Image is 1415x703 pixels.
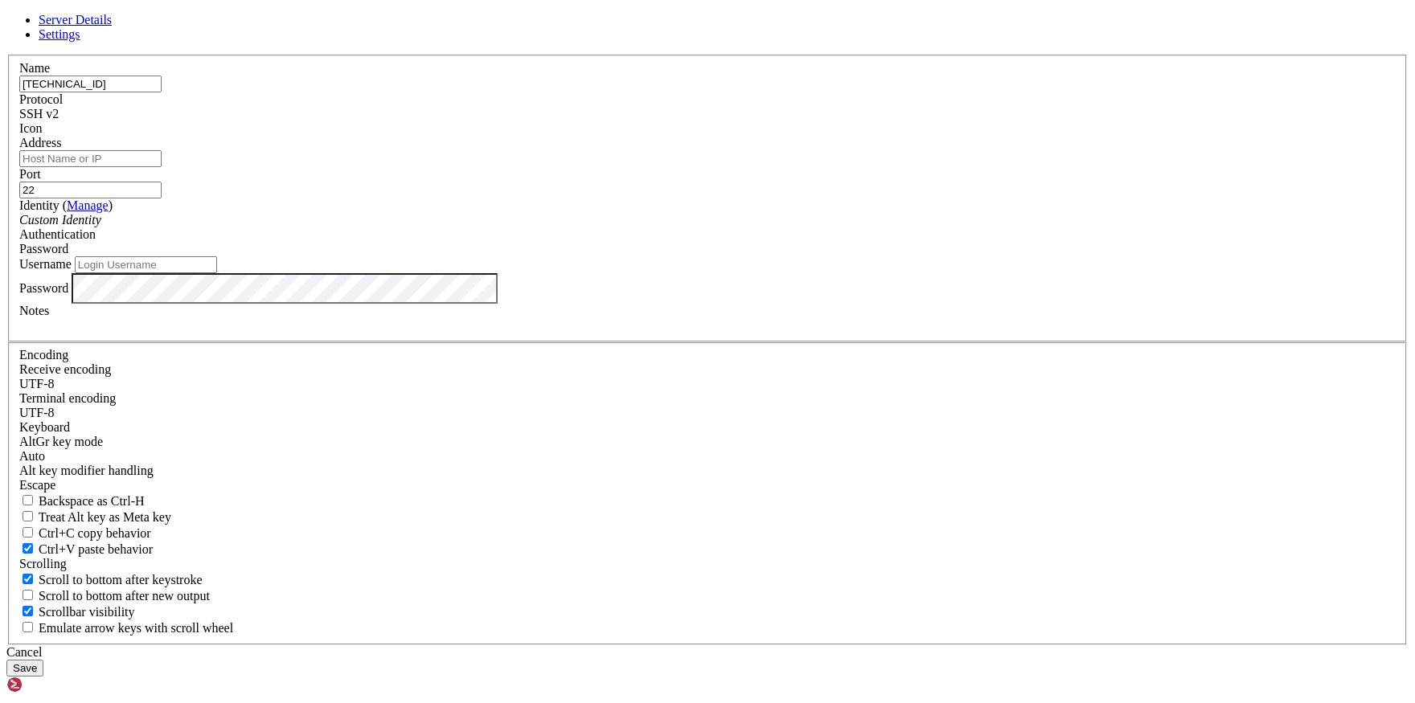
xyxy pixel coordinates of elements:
input: Treat Alt key as Meta key [23,511,33,521]
i: Custom Identity [19,213,101,227]
a: Settings [39,27,80,41]
span: Ctrl+C copy behavior [39,526,151,540]
label: Keyboard [19,420,70,434]
span: Backspace as Ctrl-H [39,494,145,508]
div: Escape [19,478,1396,493]
label: If true, the backspace should send BS ('\x08', aka ^H). Otherwise the backspace key should send '... [19,494,145,508]
input: Host Name or IP [19,150,162,167]
input: Login Username [75,256,217,273]
label: Whether the Alt key acts as a Meta key or as a distinct Alt key. [19,510,171,524]
span: Scroll to bottom after keystroke [39,573,203,587]
input: Ctrl+C copy behavior [23,527,33,537]
div: Custom Identity [19,213,1396,227]
label: When using the alternative screen buffer, and DECCKM (Application Cursor Keys) is active, mouse w... [19,621,233,635]
label: Protocol [19,92,63,106]
div: UTF-8 [19,406,1396,420]
span: Scroll to bottom after new output [39,589,210,603]
label: Controls how the Alt key is handled. Escape: Send an ESC prefix. 8-Bit: Add 128 to the typed char... [19,464,154,477]
label: The vertical scrollbar mode. [19,605,135,619]
span: Emulate arrow keys with scroll wheel [39,621,233,635]
span: ( ) [63,198,113,212]
input: Port Number [19,182,162,198]
label: The default terminal encoding. ISO-2022 enables character map translations (like graphics maps). ... [19,391,116,405]
input: Ctrl+V paste behavior [23,543,33,554]
label: Whether to scroll to the bottom on any keystroke. [19,573,203,587]
label: Name [19,61,50,75]
label: Password [19,280,68,294]
label: Scrolling [19,557,67,570]
img: Shellngn [6,676,99,693]
input: Scrollbar visibility [23,606,33,616]
label: Icon [19,121,42,135]
label: Port [19,167,41,181]
label: Notes [19,304,49,317]
label: Ctrl-C copies if true, send ^C to host if false. Ctrl-Shift-C sends ^C to host if true, copies if... [19,526,151,540]
input: Scroll to bottom after keystroke [23,574,33,584]
input: Emulate arrow keys with scroll wheel [23,622,33,632]
span: Password [19,242,68,255]
span: Treat Alt key as Meta key [39,510,171,524]
span: Auto [19,449,45,463]
input: Backspace as Ctrl-H [23,495,33,505]
span: UTF-8 [19,406,55,419]
a: Server Details [39,13,112,27]
input: Server Name [19,76,162,92]
button: Save [6,660,43,676]
label: Username [19,257,72,271]
label: Authentication [19,227,96,241]
div: UTF-8 [19,377,1396,391]
div: Cancel [6,645,1409,660]
label: Encoding [19,348,68,362]
input: Scroll to bottom after new output [23,590,33,600]
span: SSH v2 [19,107,59,121]
label: Address [19,136,61,149]
label: Set the expected encoding for data received from the host. If the encodings do not match, visual ... [19,362,111,376]
label: Scroll to bottom after new output. [19,589,210,603]
span: UTF-8 [19,377,55,390]
div: Password [19,242,1396,256]
span: Escape [19,478,55,492]
a: Manage [67,198,109,212]
label: Identity [19,198,113,212]
div: SSH v2 [19,107,1396,121]
span: Ctrl+V paste behavior [39,542,153,556]
span: Scrollbar visibility [39,605,135,619]
label: Ctrl+V pastes if true, sends ^V to host if false. Ctrl+Shift+V sends ^V to host if true, pastes i... [19,542,153,556]
label: Set the expected encoding for data received from the host. If the encodings do not match, visual ... [19,435,103,448]
div: Auto [19,449,1396,464]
